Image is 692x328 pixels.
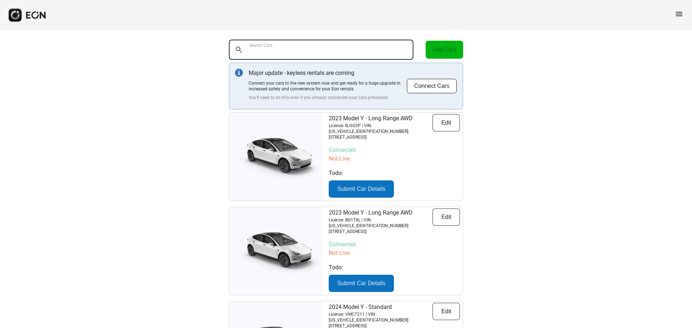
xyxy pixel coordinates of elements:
p: Major update - keyless rentals are coming [249,69,407,77]
p: Not Live [329,249,460,257]
button: Connect Cars [407,78,457,94]
p: Connected [329,146,460,154]
p: License: VMC7211 | VIN: [US_VEHICLE_IDENTIFICATION_NUMBER] [329,311,432,323]
button: Edit [432,303,460,320]
p: [STREET_ADDRESS] [329,229,432,234]
img: car [229,133,323,180]
p: [STREET_ADDRESS] [329,134,432,140]
button: Edit [432,208,460,226]
p: 2023 Model Y - Long Range AWD [329,114,432,123]
span: menu [675,10,683,18]
label: Search Cars [249,42,272,48]
p: Todo: [329,263,460,272]
p: Connected [329,240,460,249]
p: Todo: [329,169,460,178]
img: car [229,228,323,274]
button: Submit Car Details [329,275,394,292]
p: Connect your cars to the new system now and get ready for a huge upgrade in increased safety and ... [249,80,407,92]
p: 2023 Model Y - Long Range AWD [329,208,432,217]
p: License: BG1T8L | VIN: [US_VEHICLE_IDENTIFICATION_NUMBER] [329,217,432,229]
p: License: BJ6S3P | VIN: [US_VEHICLE_IDENTIFICATION_NUMBER] [329,123,432,134]
p: 2024 Model Y - Standard [329,303,432,311]
button: Submit Car Details [329,180,394,198]
button: Edit [432,114,460,131]
img: info [235,69,243,77]
p: You'll need to do this even if you already connected your cars previously. [249,95,407,100]
p: Not Live [329,154,460,163]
